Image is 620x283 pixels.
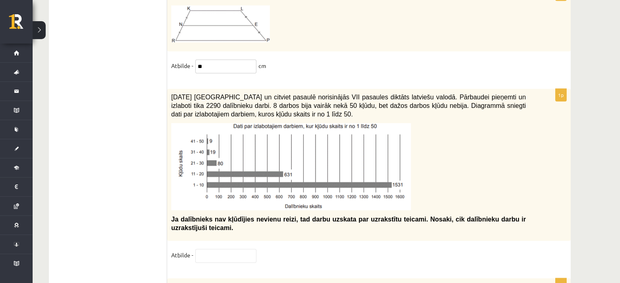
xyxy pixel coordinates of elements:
[9,14,33,35] a: Rīgas 1. Tālmācības vidusskola
[171,5,270,42] img: Attēls, kurā ir rinda, diagramma Mākslīgā intelekta ģenerēts saturs var būt nepareizs.
[171,216,526,231] span: Ja dalībnieks nav kļūdījies nevienu reizi, tad darbu uzskata par uzrakstītu teicami. Nosaki, cik ...
[171,59,567,77] fieldset: cm
[171,249,193,261] p: Atbilde -
[171,123,411,210] img: Attēls, kurā ir teksts, ekrānuzņēmums, rinda, skice Mākslīgā intelekta ģenerēts saturs var būt ne...
[171,94,526,117] span: [DATE] [GEOGRAPHIC_DATA] un citviet pasaulē norisinājās VII pasaules diktāts latviešu valodā. Pār...
[171,59,193,72] p: Atbilde -
[555,88,567,101] p: 1p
